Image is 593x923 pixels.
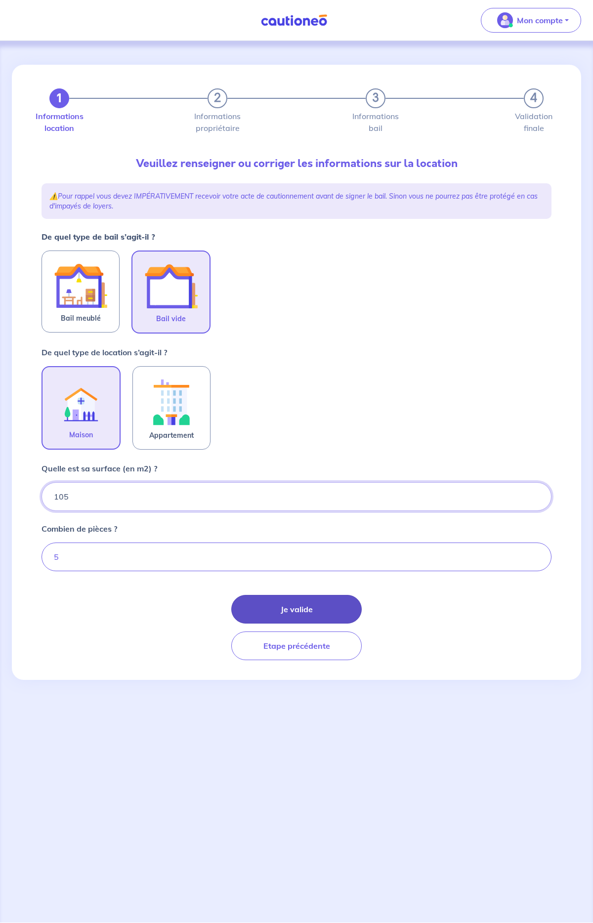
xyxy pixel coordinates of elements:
p: Mon compte [517,14,563,26]
label: Informations location [49,112,69,132]
button: Etape précédente [231,631,362,660]
span: Appartement [149,429,194,441]
label: Informations propriétaire [208,112,227,132]
p: ⚠️ [49,191,544,211]
strong: De quel type de bail s’agit-il ? [42,232,155,242]
p: Veuillez renseigner ou corriger les informations sur la location [42,156,551,171]
span: Maison [69,429,93,441]
img: illu_empty_lease.svg [144,259,198,313]
button: illu_account_valid_menu.svgMon compte [481,8,581,33]
p: Quelle est sa surface (en m2) ? [42,462,157,474]
span: Bail meublé [61,312,101,324]
input: Ex : 67 [42,482,551,511]
label: Informations bail [366,112,385,132]
button: Je valide [231,595,362,624]
button: 1 [49,88,69,108]
span: Bail vide [156,313,186,325]
img: illu_furnished_lease.svg [54,259,107,312]
img: illu_apartment.svg [145,375,198,429]
img: illu_account_valid_menu.svg [497,12,513,28]
img: Cautioneo [257,14,331,27]
p: De quel type de location s’agit-il ? [42,346,167,358]
em: Pour rappel vous devez IMPÉRATIVEMENT recevoir votre acte de cautionnement avant de signer le bai... [49,192,538,210]
img: illu_rent.svg [54,375,108,429]
input: Ex: 1 [42,543,551,571]
p: Combien de pièces ? [42,523,117,535]
label: Validation finale [524,112,544,132]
